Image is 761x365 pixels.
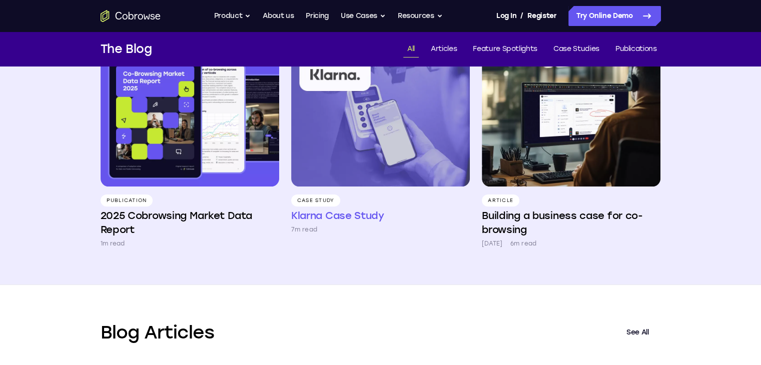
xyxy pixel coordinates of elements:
[527,6,556,26] a: Register
[263,6,294,26] a: About us
[398,6,443,26] button: Resources
[482,194,519,206] p: Article
[611,41,661,57] a: Publications
[496,6,516,26] a: Log In
[101,10,161,22] a: Go to the home page
[614,320,661,344] a: See All
[291,50,470,234] a: Case Study Klarna Case Study 7m read
[101,320,614,344] h2: Blog Articles
[101,40,152,58] h1: The Blog
[101,208,279,236] h4: 2025 Cobrowsing Market Data Report
[341,6,386,26] button: Use Cases
[101,50,279,248] a: Publication 2025 Cobrowsing Market Data Report 1m read
[469,41,541,57] a: Feature Spotlights
[291,208,384,222] h4: Klarna Case Study
[482,208,660,236] h4: Building a business case for co-browsing
[291,194,341,206] p: Case Study
[306,6,329,26] a: Pricing
[427,41,461,57] a: Articles
[101,194,153,206] p: Publication
[568,6,661,26] a: Try Online Demo
[510,238,536,248] p: 6m read
[482,238,502,248] p: [DATE]
[520,10,523,22] span: /
[214,6,251,26] button: Product
[291,50,470,186] img: Klarna Case Study
[482,50,660,248] a: Article Building a business case for co-browsing [DATE] 6m read
[482,50,660,186] img: Building a business case for co-browsing
[549,41,603,57] a: Case Studies
[101,50,279,186] img: 2025 Cobrowsing Market Data Report
[291,224,317,234] p: 7m read
[403,41,419,57] a: All
[101,238,125,248] p: 1m read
